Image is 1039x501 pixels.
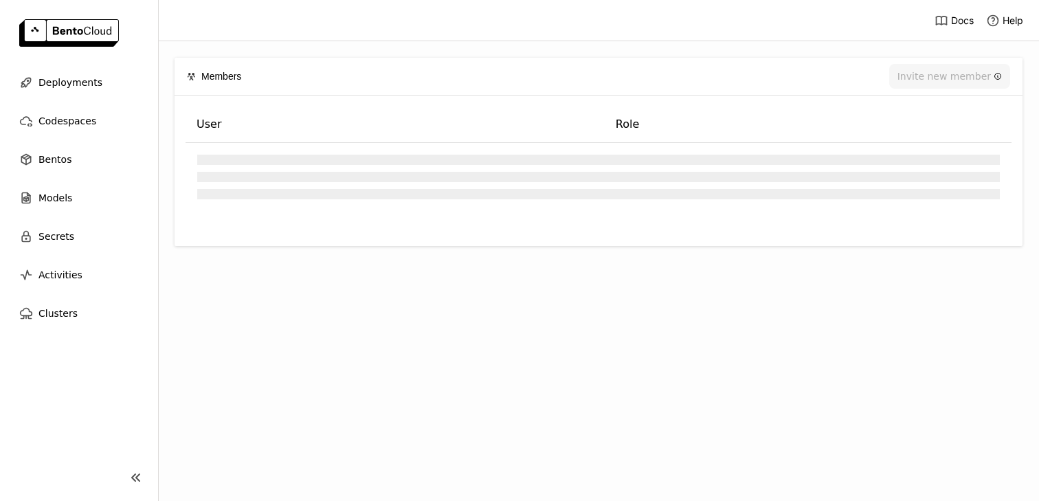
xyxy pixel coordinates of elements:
[986,14,1023,27] div: Help
[11,261,147,289] a: Activities
[11,223,147,250] a: Secrets
[605,107,1012,143] th: Role
[11,146,147,173] a: Bentos
[38,228,74,245] span: Secrets
[186,107,605,143] th: User
[11,184,147,212] a: Models
[19,19,119,47] img: logo
[889,64,1010,89] button: Invite new member
[38,151,71,168] span: Bentos
[11,300,147,327] a: Clusters
[935,14,974,27] a: Docs
[38,305,78,322] span: Clusters
[38,74,102,91] span: Deployments
[38,190,72,206] span: Models
[201,69,241,84] span: Members
[1003,14,1023,27] span: Help
[951,14,974,27] span: Docs
[897,71,1002,82] div: Invite new member
[38,113,96,129] span: Codespaces
[38,267,82,283] span: Activities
